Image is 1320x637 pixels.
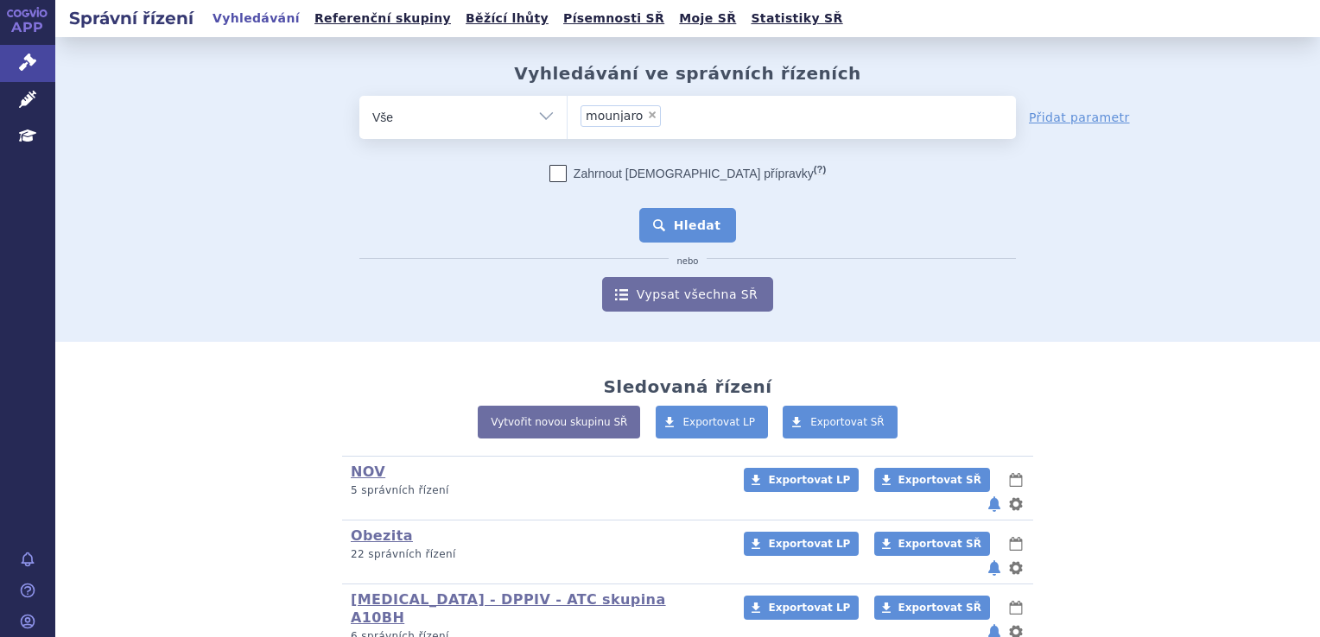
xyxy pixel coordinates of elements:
[746,7,847,30] a: Statistiky SŘ
[874,468,990,492] a: Exportovat SŘ
[744,532,859,556] a: Exportovat LP
[586,110,643,122] span: mounjaro
[814,164,826,175] abbr: (?)
[602,277,773,312] a: Vypsat všechna SŘ
[351,591,666,626] a: [MEDICAL_DATA] - DPPIV - ATC skupina A10BH
[874,596,990,620] a: Exportovat SŘ
[783,406,898,438] a: Exportovat SŘ
[810,416,885,428] span: Exportovat SŘ
[1029,109,1130,126] a: Přidat parametr
[514,63,861,84] h2: Vyhledávání ve správních řízeních
[639,208,737,243] button: Hledat
[351,527,413,544] a: Obezita
[309,7,456,30] a: Referenční skupiny
[986,494,1003,514] button: notifikace
[460,7,554,30] a: Běžící lhůty
[874,532,990,556] a: Exportovat SŘ
[603,376,771,397] h2: Sledovaná řízení
[898,538,981,550] span: Exportovat SŘ
[549,165,826,182] label: Zahrnout [DEMOGRAPHIC_DATA] přípravky
[1007,597,1025,618] button: lhůty
[207,7,305,30] a: Vyhledávání
[1007,533,1025,554] button: lhůty
[768,538,850,550] span: Exportovat LP
[898,602,981,614] span: Exportovat SŘ
[351,464,385,480] a: NOV
[1007,558,1025,578] button: nastavení
[744,596,859,620] a: Exportovat LP
[666,104,748,126] input: mounjaro
[744,468,859,492] a: Exportovat LP
[768,602,850,614] span: Exportovat LP
[1007,470,1025,490] button: lhůty
[986,558,1003,578] button: notifikace
[351,483,721,498] p: 5 správních řízení
[669,256,708,267] i: nebo
[656,406,769,438] a: Exportovat LP
[647,110,657,120] span: ×
[1007,494,1025,514] button: nastavení
[768,474,850,486] span: Exportovat LP
[898,474,981,486] span: Exportovat SŘ
[674,7,741,30] a: Moje SŘ
[558,7,670,30] a: Písemnosti SŘ
[351,547,721,562] p: 22 správních řízení
[55,6,207,30] h2: Správní řízení
[683,416,756,428] span: Exportovat LP
[478,406,640,438] a: Vytvořit novou skupinu SŘ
